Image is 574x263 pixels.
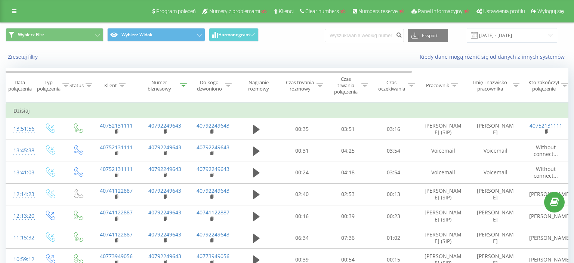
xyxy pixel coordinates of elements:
div: Czas trwania rozmowy [285,79,315,92]
a: 40792249643 [148,187,181,194]
a: 40792249643 [148,144,181,151]
span: Without connect... [534,144,558,158]
button: Wybierz Filtr [6,28,104,42]
span: Numery z problemami [209,8,260,14]
td: [PERSON_NAME] (SIP) [417,205,469,227]
td: [PERSON_NAME] [469,205,522,227]
a: Kiedy dane mogą różnić się od danych z innych systemów [420,53,568,60]
div: Numer biznesowy [141,79,179,92]
button: Eksport [408,29,448,42]
td: 06:34 [279,227,325,249]
a: 40741122887 [100,209,133,216]
td: 00:39 [325,205,370,227]
a: 40792249643 [148,209,181,216]
td: [PERSON_NAME] [522,205,570,227]
span: Panel Informacyjny [418,8,463,14]
div: Nagranie rozmowy [240,79,277,92]
td: 00:31 [279,140,325,162]
td: 04:25 [325,140,370,162]
a: 40752131111 [100,122,133,129]
div: 12:13:20 [13,209,28,223]
td: [PERSON_NAME] [522,183,570,205]
td: 00:24 [279,162,325,183]
span: Numbers reserve [358,8,398,14]
a: 40792249643 [197,231,229,238]
td: 03:51 [325,118,370,140]
td: [PERSON_NAME] (SIP) [417,118,469,140]
td: Voicemail [469,140,522,162]
div: 13:41:03 [13,165,28,180]
a: 40792249643 [197,165,229,172]
td: 00:35 [279,118,325,140]
div: Kto zakończył połączenie [528,79,559,92]
td: 03:16 [370,118,417,140]
td: Voicemail [417,162,469,183]
span: Without connect... [534,165,558,179]
div: 13:45:38 [13,143,28,158]
span: Klienci [279,8,294,14]
td: [PERSON_NAME] (SIP) [417,183,469,205]
button: Wybierz Widok [107,28,205,42]
td: [PERSON_NAME] [469,183,522,205]
td: 02:53 [325,183,370,205]
button: Harmonogram [209,28,259,42]
td: 07:36 [325,227,370,249]
div: Imię i nazwisko pracownika [469,79,511,92]
span: Ustawienia profilu [483,8,525,14]
a: 40792249643 [148,231,181,238]
span: Program poleceń [156,8,196,14]
span: Wyloguj się [537,8,564,14]
td: 04:18 [325,162,370,183]
a: 40741122887 [197,209,229,216]
td: 00:16 [279,205,325,227]
td: 01:02 [370,227,417,249]
div: Pracownik [426,82,449,89]
a: 40752131111 [100,144,133,151]
div: 13:51:56 [13,122,28,136]
a: 40792249643 [197,187,229,194]
div: Czas oczekiwania [377,79,406,92]
div: Klient [104,82,117,89]
div: 12:14:23 [13,187,28,202]
td: Voicemail [417,140,469,162]
a: 40741122887 [100,187,133,194]
td: 03:54 [370,162,417,183]
a: 40792249643 [197,144,229,151]
td: Voicemail [469,162,522,183]
a: 40773949056 [197,253,229,260]
a: 40752131111 [100,165,133,172]
span: Wybierz Filtr [18,32,44,38]
div: Data połączenia [6,79,34,92]
a: 40792249643 [148,165,181,172]
td: [PERSON_NAME] [469,118,522,140]
div: Typ połączenia [37,79,61,92]
a: 40792249643 [197,122,229,129]
td: 00:23 [370,205,417,227]
span: Clear numbers [305,8,339,14]
a: 40792249643 [148,122,181,129]
div: 11:15:32 [13,230,28,245]
a: 40792249643 [148,253,181,260]
div: Status [70,82,84,89]
td: [PERSON_NAME] (SIP) [417,227,469,249]
td: 00:13 [370,183,417,205]
input: Wyszukiwanie według numeru [325,29,404,42]
button: Zresetuj filtry [6,53,41,60]
a: 40741122887 [100,231,133,238]
a: 40773949056 [100,253,133,260]
span: Harmonogram [218,32,250,37]
td: [PERSON_NAME] [522,227,570,249]
td: 03:54 [370,140,417,162]
td: [PERSON_NAME] [469,227,522,249]
div: Do kogo dzwoniono [195,79,223,92]
td: 02:40 [279,183,325,205]
a: 40752131111 [530,122,562,129]
div: Czas trwania połączenia [332,76,359,95]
